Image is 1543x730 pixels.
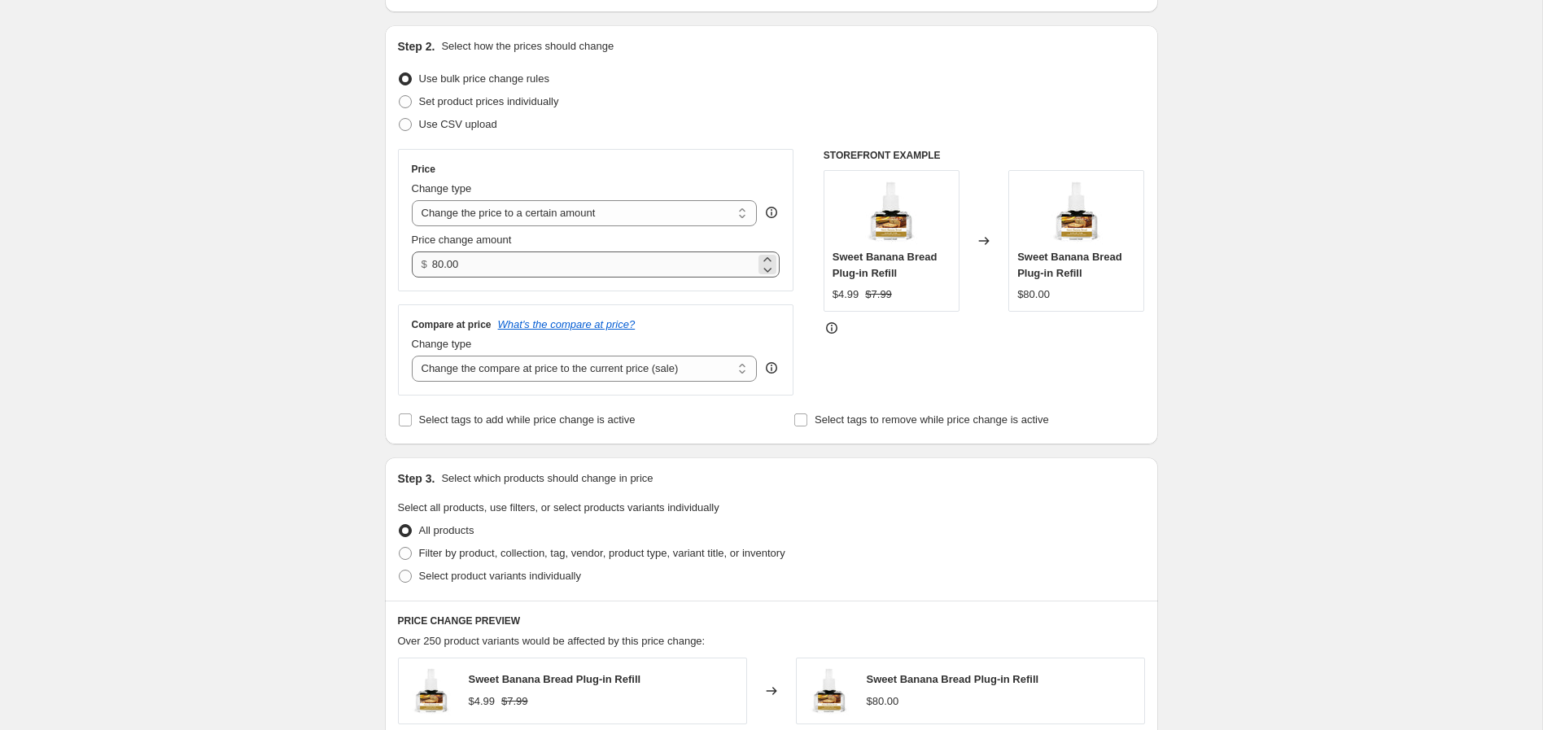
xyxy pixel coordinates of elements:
[441,38,614,55] p: Select how the prices should change
[398,38,435,55] h2: Step 2.
[865,286,892,303] strike: $7.99
[419,524,474,536] span: All products
[501,693,528,710] strike: $7.99
[412,163,435,176] h3: Price
[419,570,581,582] span: Select product variants individually
[412,182,472,195] span: Change type
[412,318,492,331] h3: Compare at price
[1044,179,1109,244] img: Sweet-Banana-Bread-Plug-in-Refill_088490b6_80x.jpg
[1017,286,1050,303] div: $80.00
[469,673,641,685] span: Sweet Banana Bread Plug-in Refill
[824,149,1145,162] h6: STOREFRONT EXAMPLE
[412,338,472,350] span: Change type
[419,413,636,426] span: Select tags to add while price change is active
[805,667,854,715] img: Sweet-Banana-Bread-Plug-in-Refill_088490b6_80x.jpg
[419,72,549,85] span: Use bulk price change rules
[867,693,899,710] div: $80.00
[419,547,785,559] span: Filter by product, collection, tag, vendor, product type, variant title, or inventory
[1017,251,1122,279] span: Sweet Banana Bread Plug-in Refill
[419,118,497,130] span: Use CSV upload
[833,286,859,303] div: $4.99
[859,179,924,244] img: Sweet-Banana-Bread-Plug-in-Refill_088490b6_80x.jpg
[398,635,706,647] span: Over 250 product variants would be affected by this price change:
[498,318,636,330] button: What's the compare at price?
[815,413,1049,426] span: Select tags to remove while price change is active
[867,673,1039,685] span: Sweet Banana Bread Plug-in Refill
[419,95,559,107] span: Set product prices individually
[407,667,456,715] img: Sweet-Banana-Bread-Plug-in-Refill_088490b6_80x.jpg
[469,693,496,710] div: $4.99
[422,258,427,270] span: $
[441,470,653,487] p: Select which products should change in price
[398,501,719,514] span: Select all products, use filters, or select products variants individually
[398,614,1145,627] h6: PRICE CHANGE PREVIEW
[833,251,938,279] span: Sweet Banana Bread Plug-in Refill
[763,204,780,221] div: help
[398,470,435,487] h2: Step 3.
[432,251,755,278] input: 80.00
[763,360,780,376] div: help
[412,234,512,246] span: Price change amount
